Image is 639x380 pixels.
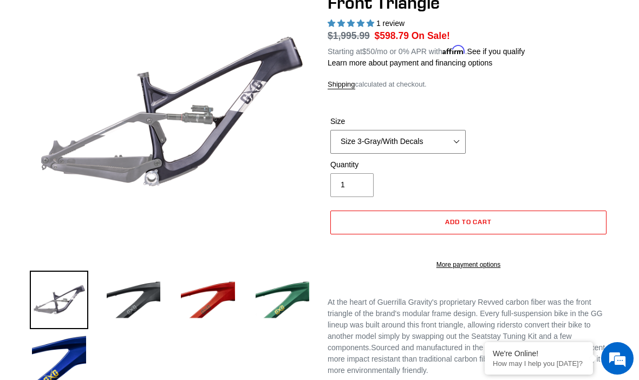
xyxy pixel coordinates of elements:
div: We're Online! [493,349,585,358]
img: d_696896380_company_1647369064580_696896380 [35,54,62,81]
span: Add to cart [445,218,492,226]
img: Load image into Gallery viewer, Guerrilla Gravity Revved Modular Front Triangle [105,271,163,329]
label: Quantity [330,159,466,171]
div: Chat with us now [73,61,198,75]
span: 5.00 stars [328,19,376,28]
img: Load image into Gallery viewer, Guerrilla Gravity Revved Modular Front Triangle [253,271,312,329]
a: Learn more about payment and financing options [328,58,492,67]
s: $1,995.99 [328,30,370,41]
a: Shipping [328,80,355,89]
div: Navigation go back [12,60,28,76]
label: Size [330,116,466,127]
span: to convert their bike to another model simply by swapping out the Seatstay Tuning Kit and a few c... [328,320,591,352]
p: Starting at /mo or 0% APR with . [328,43,525,57]
span: Affirm [442,45,465,55]
div: Minimize live chat window [178,5,204,31]
span: 1 review [376,19,405,28]
p: How may I help you today? [493,359,585,368]
img: Load image into Gallery viewer, Guerrilla Gravity Revved Modular Front Triangle [179,271,237,329]
span: $50 [362,47,375,56]
a: See if you qualify - Learn more about Affirm Financing (opens in modal) [467,47,525,56]
span: We're online! [63,119,149,228]
span: On Sale! [412,29,450,43]
textarea: Type your message and hit 'Enter' [5,260,206,298]
button: Add to cart [330,211,607,234]
a: More payment options [330,260,607,270]
span: $598.79 [375,30,409,41]
div: calculated at checkout. [328,79,609,90]
img: Load image into Gallery viewer, Guerrilla Gravity Revved Modular Front Triangle [30,271,88,329]
span: At the heart of Guerrilla Gravity's proprietary Revved carbon fiber was the front triangle of the... [328,298,603,329]
div: Sourced and manufactured in the U.S., Revved carbon is 300 percent more impact resistant than tra... [328,297,609,376]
